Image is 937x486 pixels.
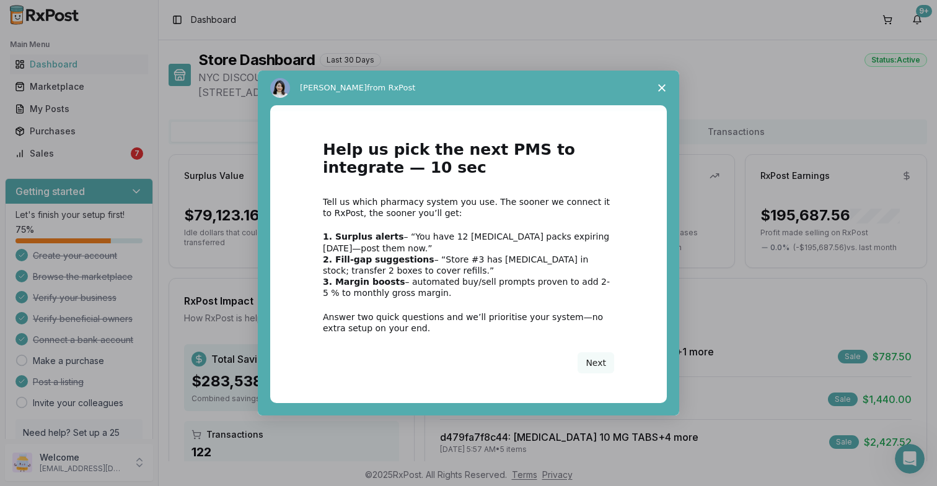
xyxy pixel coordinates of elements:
div: Tell us which pharmacy system you use. The sooner we connect it to RxPost, the sooner you’ll get: [323,196,614,219]
div: – “Store #3 has [MEDICAL_DATA] in stock; transfer 2 boxes to cover refills.” [323,254,614,276]
span: from RxPost [367,83,415,92]
div: Answer two quick questions and we’ll prioritise your system—no extra setup on your end. [323,311,614,334]
b: 3. Margin boosts [323,277,405,287]
div: – automated buy/sell prompts proven to add 2-5 % to monthly gross margin. [323,276,614,298]
span: Close survey [644,71,679,105]
img: Profile image for Alice [270,78,290,98]
div: – “You have 12 [MEDICAL_DATA] packs expiring [DATE]—post them now.” [323,231,614,253]
b: 1. Surplus alerts [323,232,404,241]
h1: Help us pick the next PMS to integrate — 10 sec [323,141,614,184]
span: [PERSON_NAME] [300,83,367,92]
b: 2. Fill-gap suggestions [323,254,434,264]
button: Next [578,352,614,373]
